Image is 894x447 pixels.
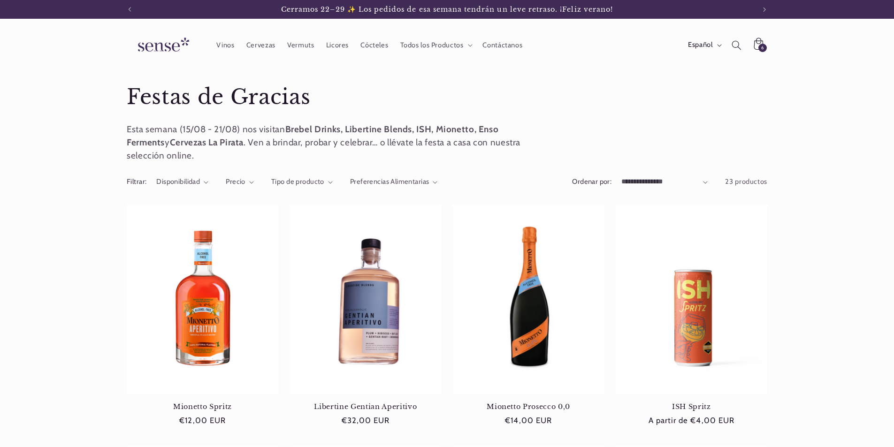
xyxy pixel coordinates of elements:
span: Cervezas [246,41,275,50]
span: Cerramos 22–29 ✨ Los pedidos de esa semana tendrán un leve retraso. ¡Feliz verano! [281,5,613,14]
summary: Búsqueda [726,34,748,56]
a: Vermuts [281,35,320,55]
span: Precio [226,177,245,186]
h1: Festas de Gracias [127,84,767,111]
button: Español [682,36,726,54]
summary: Disponibilidad (0 seleccionado) [156,177,208,187]
a: Licores [320,35,355,55]
span: Cócteles [360,41,388,50]
img: Sense [127,32,197,59]
span: Licores [326,41,349,50]
a: Sense [123,28,201,62]
span: Contáctanos [482,41,522,50]
summary: Todos los Productos [394,35,477,55]
summary: Tipo de producto (0 seleccionado) [271,177,333,187]
span: Español [688,40,712,50]
span: Preferencias Alimentarias [350,177,429,186]
span: Tipo de producto [271,177,324,186]
span: Vinos [216,41,234,50]
strong: Brebel Drinks, Libertine Blends, ISH, Mionetto, Enso Ferments [127,124,498,148]
a: Mionetto Prosecco 0,0 [453,402,604,411]
a: Cócteles [355,35,394,55]
strong: Cervezas La Pirata [170,137,244,148]
a: Libertine Gentian Aperitivo [290,402,441,411]
label: Ordenar por: [572,177,611,186]
span: Vermuts [287,41,314,50]
span: Disponibilidad [156,177,200,186]
span: Todos los Productos [400,41,464,50]
a: Vinos [211,35,240,55]
h2: Filtrar: [127,177,146,187]
a: Contáctanos [477,35,528,55]
summary: Precio [226,177,254,187]
a: Cervezas [240,35,281,55]
summary: Preferencias Alimentarias (0 seleccionado) [350,177,438,187]
a: ISH Spritz [616,402,767,411]
span: 6 [761,44,764,52]
span: 23 productos [725,177,767,186]
a: Mionetto Spritz [127,402,278,411]
p: Esta semana (15/08 - 21/08) nos visitan y . Ven a brindar, probar y celebrar… o llévate la festa ... [127,123,554,162]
